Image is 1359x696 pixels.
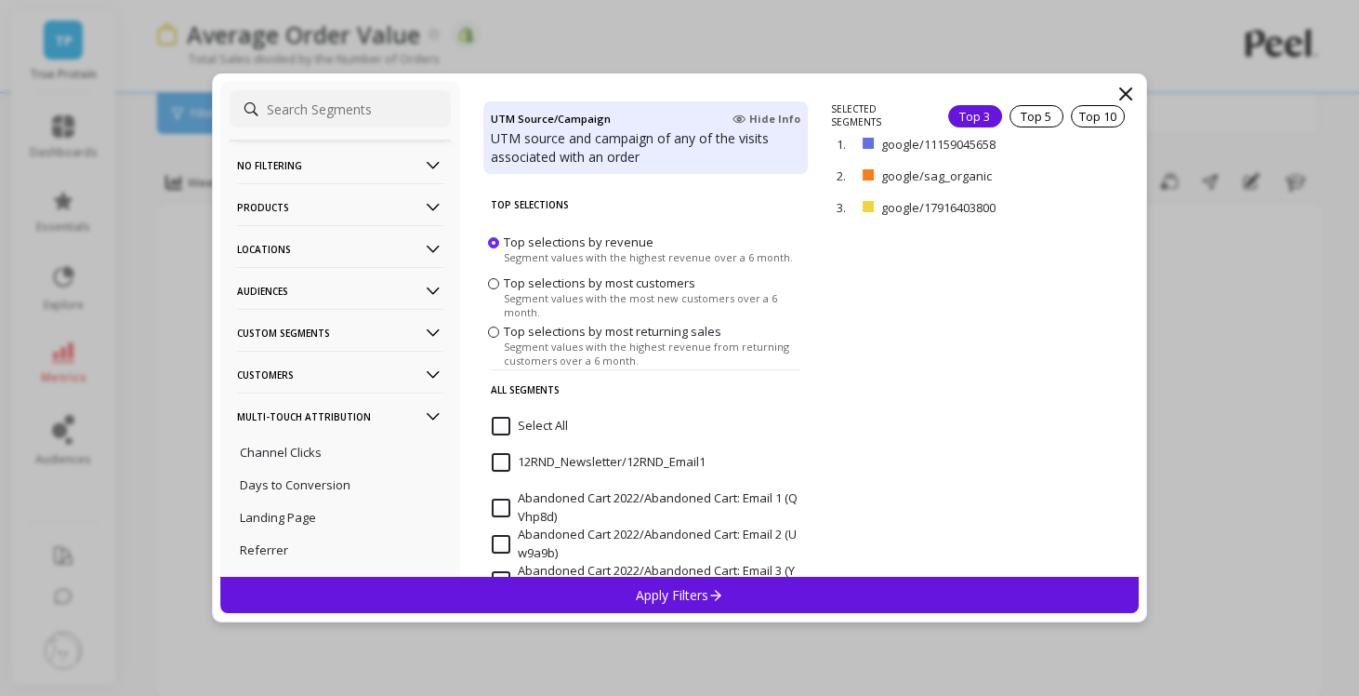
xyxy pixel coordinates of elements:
span: Top selections by revenue [504,234,653,250]
span: Segment values with the most new customers over a 6 month. [504,291,803,319]
span: Top selections by most customers [504,274,695,291]
span: Segment values with the highest revenue from returning customers over a 6 month. [504,340,803,368]
p: UTM source and campaign of any of the visits associated with an order [491,129,800,167]
div: Top 10 [1071,105,1125,127]
div: Top 5 [1009,105,1063,127]
p: Custom Segments [237,309,443,356]
p: 1. [837,136,855,153]
span: Segment values with the highest revenue over a 6 month. [504,250,793,264]
span: Abandoned Cart 2022/Abandoned Cart: Email 3 (Y7WV5R) [492,562,799,598]
p: Products [237,183,443,231]
span: Select All [492,417,568,435]
p: Top Selections [491,185,800,224]
span: Top selections by most returning sales [504,323,721,340]
span: 12RND_Newsletter/12RND_Email1 [492,453,706,472]
p: google/11159045658 [881,136,1061,153]
p: Multi-Touch Attribution [237,393,443,440]
h4: UTM Source/Campaign [491,109,611,129]
p: Referrer [240,542,288,558]
p: Apply Filters [636,586,724,604]
p: Channel Clicks [240,444,322,461]
p: No filtering [237,141,443,189]
p: Days to Conversion [240,476,350,493]
input: Search Segments [230,90,451,127]
p: Locations [237,225,443,273]
p: Customers [237,351,443,398]
p: All Segments [491,369,800,409]
p: google/17916403800 [881,199,1061,216]
span: Abandoned Cart 2022/Abandoned Cart: Email 2 (Uw9a9b) [492,526,799,562]
p: Landing Page [240,509,316,526]
p: 3. [837,199,855,216]
p: Audiences [237,267,443,315]
span: Abandoned Cart 2022/Abandoned Cart: Email 1 (QVhp8d) [492,489,799,526]
div: Top 3 [948,105,1002,127]
p: 2. [837,167,855,184]
p: Sales App [240,574,297,591]
p: SELECTED SEGMENTS [831,102,925,128]
span: Hide Info [732,112,800,127]
p: google/sag_organic [881,167,1059,184]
